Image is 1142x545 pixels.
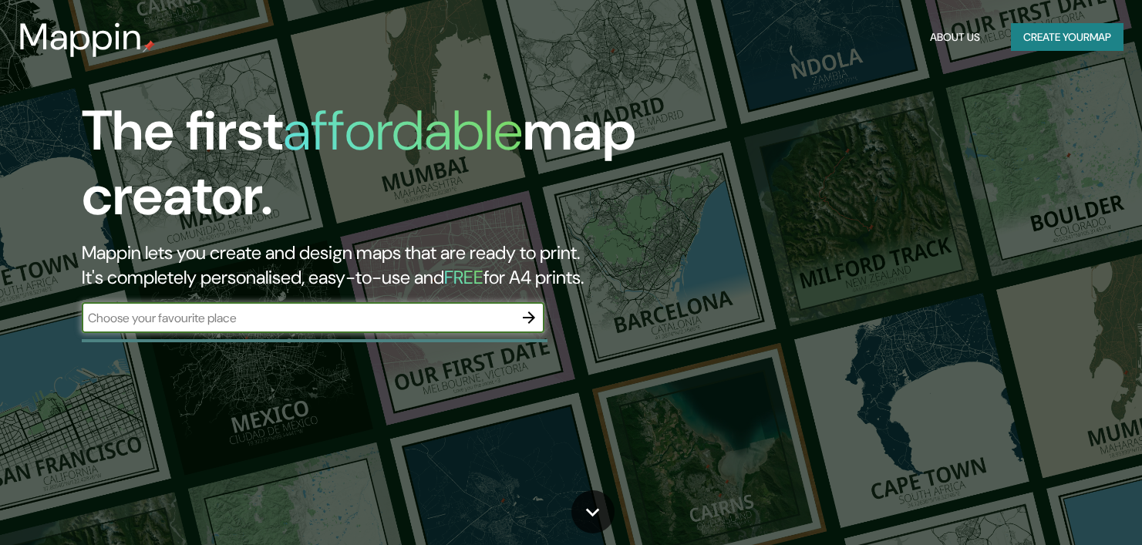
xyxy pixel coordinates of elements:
[444,265,483,289] h5: FREE
[1005,485,1125,528] iframe: Help widget launcher
[82,241,653,290] h2: Mappin lets you create and design maps that are ready to print. It's completely personalised, eas...
[19,15,143,59] h3: Mappin
[924,23,986,52] button: About Us
[1011,23,1123,52] button: Create yourmap
[82,309,514,327] input: Choose your favourite place
[82,99,653,241] h1: The first map creator.
[143,40,155,52] img: mappin-pin
[283,95,523,167] h1: affordable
